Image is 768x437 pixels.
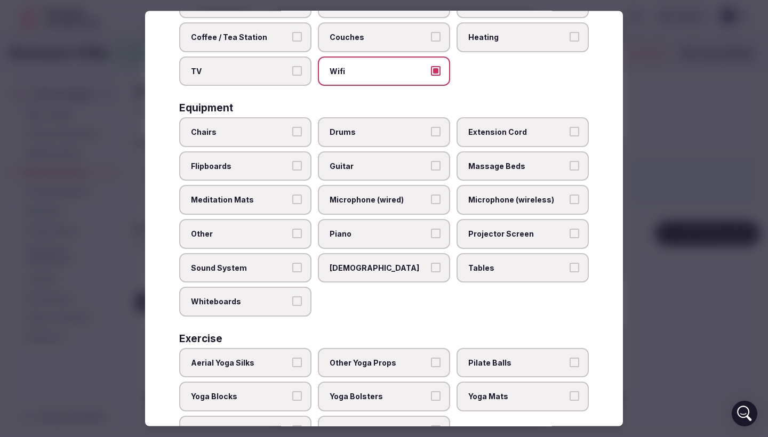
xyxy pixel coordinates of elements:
button: Whiteboards [292,297,302,306]
button: Yoga Bolsters [431,392,441,401]
span: Piano [330,229,428,239]
span: Coffee / Tea Station [191,32,289,43]
span: Flipboards [191,161,289,172]
span: Yoga Bolsters [330,392,428,402]
button: Meditation Mats [292,195,302,205]
span: Heating [468,32,566,43]
span: Tables [468,263,566,273]
button: Coffee / Tea Station [292,32,302,42]
button: Projector Screen [570,229,579,238]
span: Massage Beds [468,161,566,172]
button: Yoga Blocks [292,392,302,401]
span: Yoga Mats [468,392,566,402]
span: Wifi [330,66,428,77]
span: Whiteboards [191,297,289,307]
span: Drums [330,127,428,138]
span: Meditation Mats [191,195,289,206]
span: Extension Cord [468,127,566,138]
span: Aerial Yoga Silks [191,358,289,368]
button: Extension Cord [570,127,579,137]
span: Yoga Blocks [191,392,289,402]
button: Microphone (wired) [431,195,441,205]
button: Drums [431,127,441,137]
span: Couches [330,32,428,43]
span: Yoga Props [191,425,289,436]
button: Other [292,229,302,238]
span: Pilate Balls [468,358,566,368]
button: Sound System [292,263,302,272]
button: Couches [431,32,441,42]
span: Guitar [330,161,428,172]
button: Yoga Props [292,425,302,435]
button: Massage Beds [570,161,579,171]
span: Microphone (wireless) [468,195,566,206]
span: TV [191,66,289,77]
span: Microphone (wired) [330,195,428,206]
span: Yoga Straps [330,425,428,436]
button: TV [292,66,302,76]
span: Chairs [191,127,289,138]
span: Other Yoga Props [330,358,428,368]
button: Flipboards [292,161,302,171]
button: Heating [570,32,579,42]
button: Microphone (wireless) [570,195,579,205]
button: Other Yoga Props [431,358,441,367]
button: Tables [570,263,579,272]
span: Sound System [191,263,289,273]
span: Other [191,229,289,239]
button: Piano [431,229,441,238]
button: Yoga Mats [570,392,579,401]
button: Chairs [292,127,302,137]
button: Wifi [431,66,441,76]
h3: Equipment [179,103,233,114]
button: [DEMOGRAPHIC_DATA] [431,263,441,272]
button: Aerial Yoga Silks [292,358,302,367]
button: Yoga Straps [431,425,441,435]
span: Projector Screen [468,229,566,239]
button: Guitar [431,161,441,171]
button: Pilate Balls [570,358,579,367]
h3: Exercise [179,334,222,344]
span: [DEMOGRAPHIC_DATA] [330,263,428,273]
